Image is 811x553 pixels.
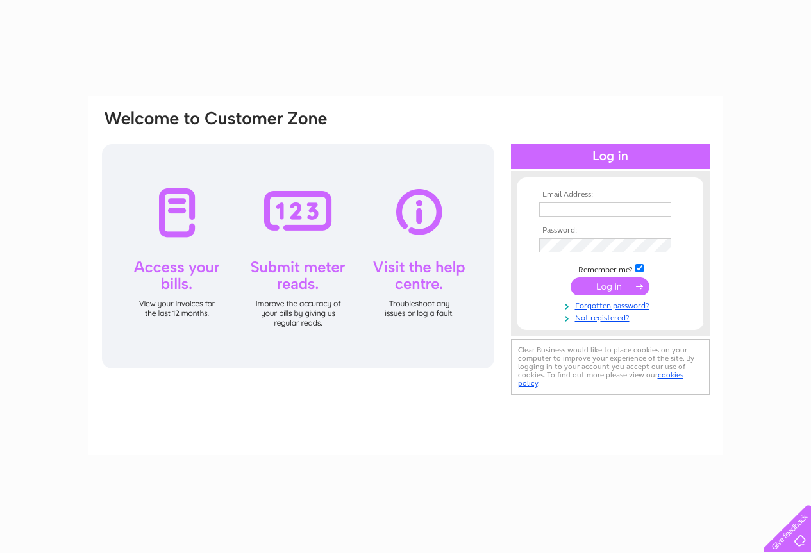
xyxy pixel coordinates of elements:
[539,299,685,311] a: Forgotten password?
[536,226,685,235] th: Password:
[511,339,710,395] div: Clear Business would like to place cookies on your computer to improve your experience of the sit...
[571,277,649,295] input: Submit
[539,311,685,323] a: Not registered?
[536,190,685,199] th: Email Address:
[536,262,685,275] td: Remember me?
[518,370,683,388] a: cookies policy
